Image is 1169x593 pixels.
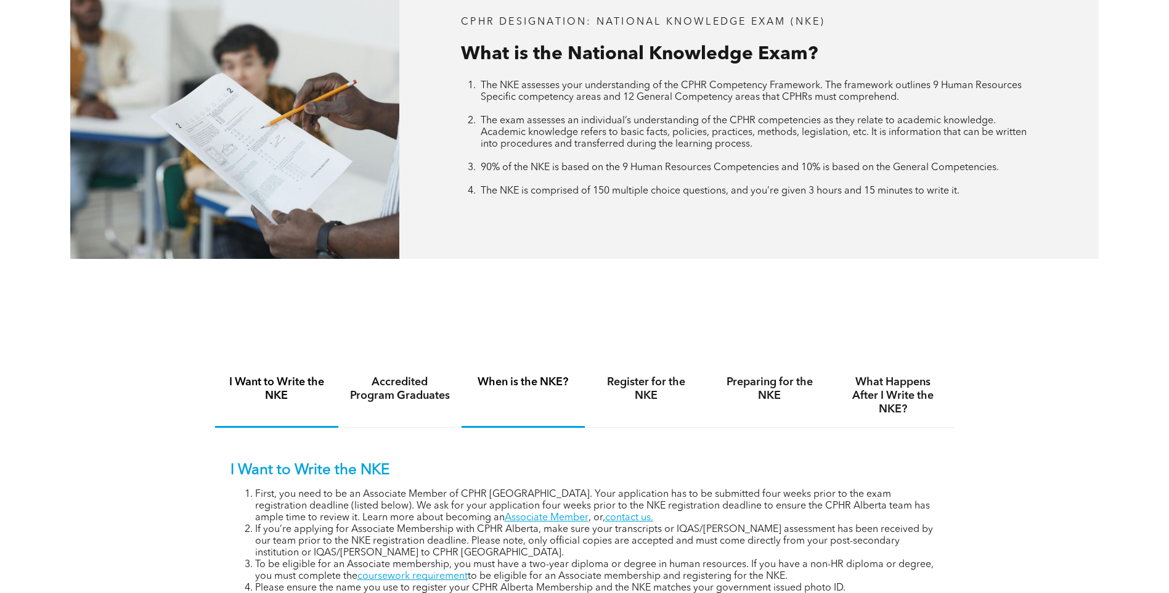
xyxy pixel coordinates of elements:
[596,375,697,403] h4: Register for the NKE
[481,81,1022,102] span: The NKE assesses your understanding of the CPHR Competency Framework. The framework outlines 9 Hu...
[230,462,939,480] p: I Want to Write the NKE
[357,571,468,581] a: coursework requirement
[605,513,653,523] a: contact us.
[842,375,943,416] h4: What Happens After I Write the NKE?
[473,375,574,389] h4: When is the NKE?
[481,163,999,173] span: 90% of the NKE is based on the 9 Human Resources Competencies and 10% is based on the General Com...
[255,489,939,524] li: First, you need to be an Associate Member of CPHR [GEOGRAPHIC_DATA]. Your application has to be s...
[461,17,825,27] span: CPHR DESIGNATION: National Knowledge Exam (NKE)
[349,375,450,403] h4: Accredited Program Graduates
[505,513,589,523] a: Associate Member
[719,375,820,403] h4: Preparing for the NKE
[255,524,939,559] li: If you’re applying for Associate Membership with CPHR Alberta, make sure your transcripts or IQAS...
[481,186,959,196] span: The NKE is comprised of 150 multiple choice questions, and you’re given 3 hours and 15 minutes to...
[255,559,939,583] li: To be eligible for an Associate membership, you must have a two-year diploma or degree in human r...
[461,45,818,63] span: What is the National Knowledge Exam?
[481,116,1027,149] span: The exam assesses an individual’s understanding of the CPHR competencies as they relate to academ...
[226,375,327,403] h4: I Want to Write the NKE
